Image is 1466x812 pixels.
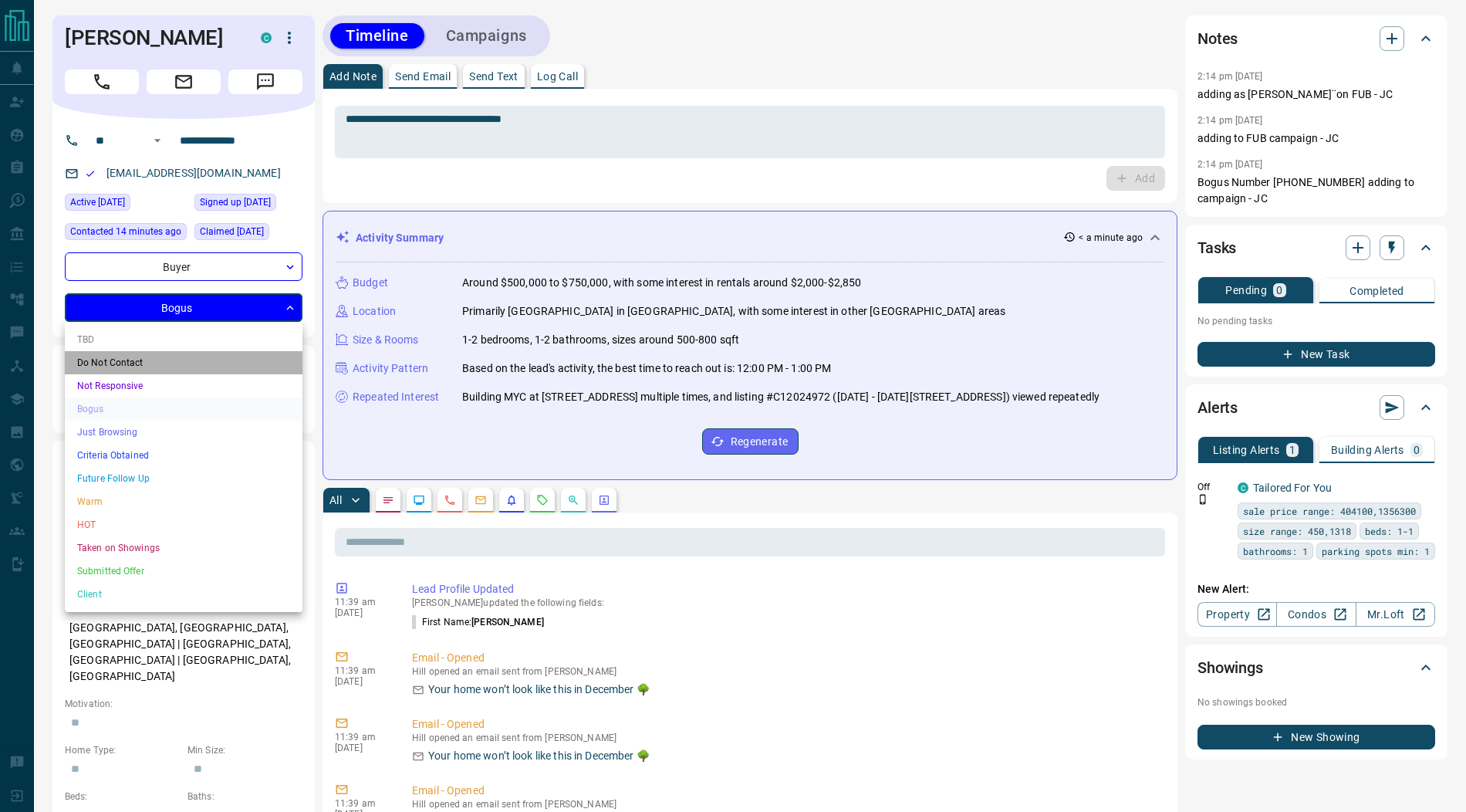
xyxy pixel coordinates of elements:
[65,444,302,467] li: Criteria Obtained
[65,536,302,560] li: Taken on Showings
[65,467,302,490] li: Future Follow Up
[65,351,302,374] li: Do Not Contact
[65,328,302,351] li: TBD
[65,583,302,606] li: Client
[65,560,302,583] li: Submitted Offer
[65,421,302,444] li: Just Browsing
[65,490,302,513] li: Warm
[65,374,302,398] li: Not Responsive
[65,513,302,536] li: HOT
